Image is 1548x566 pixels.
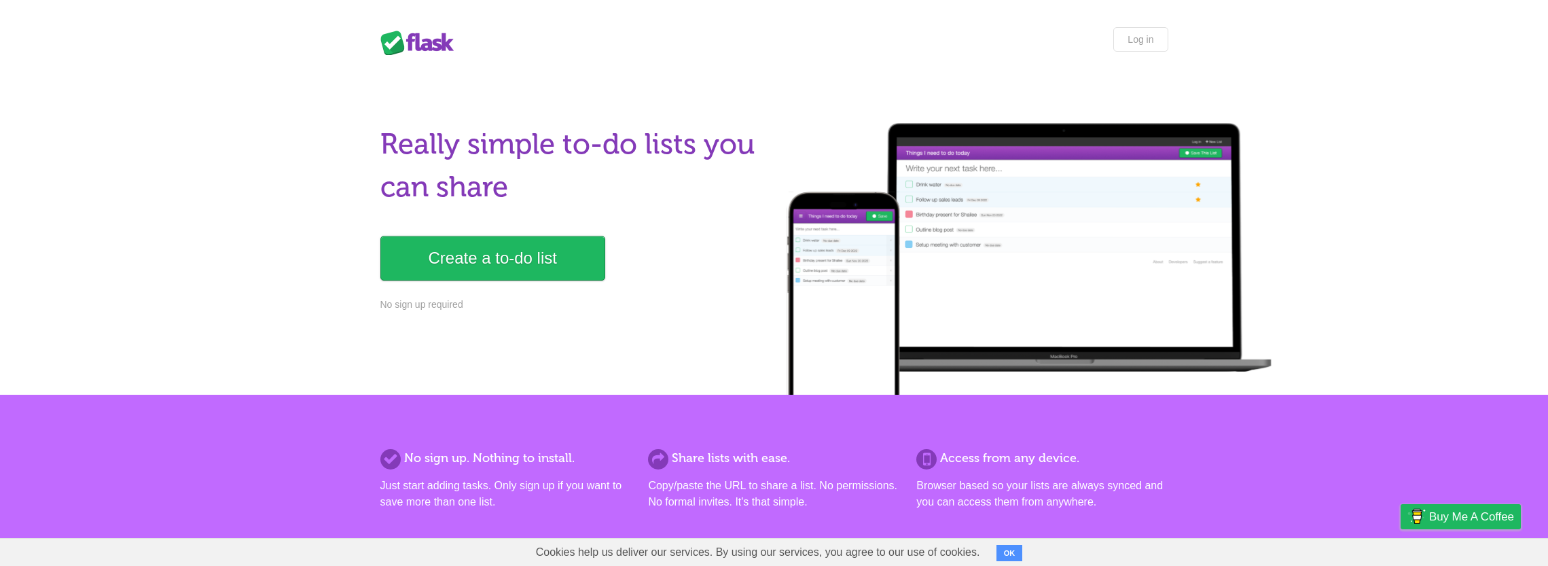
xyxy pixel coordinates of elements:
p: Browser based so your lists are always synced and you can access them from anywhere. [916,478,1168,510]
img: Buy me a coffee [1407,505,1426,528]
h2: Share lists with ease. [648,449,899,467]
a: Create a to-do list [380,236,605,281]
h2: Access from any device. [916,449,1168,467]
h1: Really simple to-do lists you can share [380,123,766,209]
a: Log in [1113,27,1168,52]
h2: No sign up. Nothing to install. [380,449,632,467]
span: Buy me a coffee [1429,505,1514,529]
a: Buy me a coffee [1401,504,1521,529]
button: OK [996,545,1023,561]
p: Copy/paste the URL to share a list. No permissions. No formal invites. It's that simple. [648,478,899,510]
span: Cookies help us deliver our services. By using our services, you agree to our use of cookies. [522,539,994,566]
p: Just start adding tasks. Only sign up if you want to save more than one list. [380,478,632,510]
p: No sign up required [380,298,766,312]
div: Flask Lists [380,31,462,55]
